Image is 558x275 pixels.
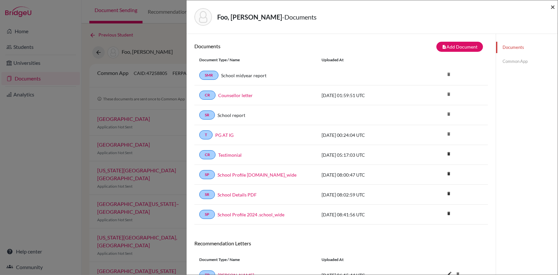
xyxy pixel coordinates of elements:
[194,240,488,246] h6: Recommendation Letters
[199,130,213,139] a: T
[317,57,415,63] div: Uploaded at
[444,89,454,99] i: delete
[199,110,215,120] a: SR
[317,132,415,138] div: [DATE] 00:24:04 UTC
[444,189,454,198] i: delete
[221,72,266,79] a: School midyear report
[218,112,245,119] a: School report
[317,191,415,198] div: [DATE] 08:02:59 UTC
[194,257,317,263] div: Document Type / Name
[199,91,216,100] a: CR
[218,152,242,158] a: Testimonial
[496,42,558,53] a: Documents
[444,210,454,218] a: delete
[317,171,415,178] div: [DATE] 08:00:47 UTC
[194,57,317,63] div: Document Type / Name
[550,3,555,11] button: Close
[444,129,454,139] i: delete
[199,71,219,80] a: SMR
[317,257,415,263] div: Uploaded at
[444,169,454,179] i: delete
[199,210,215,219] a: SP
[215,132,234,138] a: PG AT IG
[496,56,558,67] a: Common App
[317,152,415,158] div: [DATE] 05:17:03 UTC
[444,170,454,179] a: delete
[317,92,415,99] div: [DATE] 01:59:51 UTC
[218,171,296,178] a: School Profile [DOMAIN_NAME]_wide
[444,209,454,218] i: delete
[218,211,284,218] a: School Profile 2024 .school_wide
[444,69,454,79] i: delete
[444,190,454,198] a: delete
[217,13,282,21] strong: Foo, [PERSON_NAME]
[444,150,454,159] a: delete
[218,92,253,99] a: Counsellor letter
[199,170,215,179] a: SP
[436,42,483,52] button: note_addAdd Document
[317,211,415,218] div: [DATE] 08:41:56 UTC
[199,150,216,159] a: CR
[444,109,454,119] i: delete
[218,191,257,198] a: School Details PDF
[282,13,317,21] span: - Documents
[550,2,555,11] span: ×
[442,45,446,49] i: note_add
[194,43,341,49] h6: Documents
[444,149,454,159] i: delete
[199,190,215,199] a: SR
